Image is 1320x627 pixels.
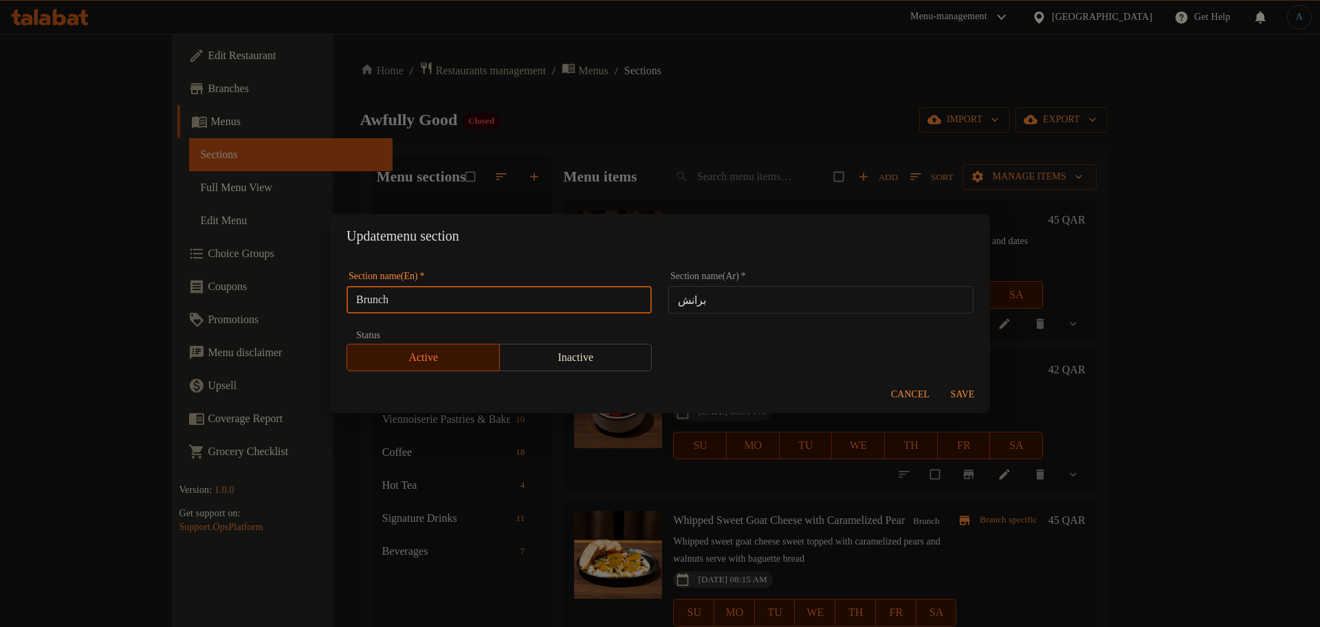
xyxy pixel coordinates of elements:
span: Save [946,386,979,404]
button: Cancel [885,382,935,408]
button: Active [346,344,500,371]
input: Please enter section name(ar) [668,286,973,313]
span: Inactive [505,348,647,368]
button: Inactive [499,344,652,371]
span: Cancel [891,386,929,404]
input: Please enter section name(en) [346,286,652,313]
button: Save [940,382,984,408]
h2: Update menu section [346,225,973,247]
span: Active [353,348,494,368]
